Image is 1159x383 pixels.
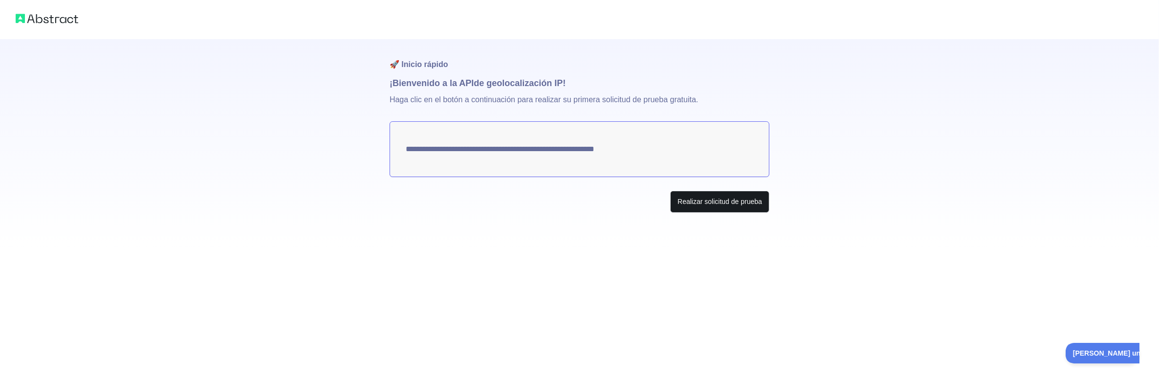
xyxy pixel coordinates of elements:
[390,95,698,104] font: Haga clic en el botón a continuación para realizar su primera solicitud de prueba gratuita.
[390,60,448,68] font: 🚀 Inicio rápido
[678,198,762,205] font: Realizar solicitud de prueba
[1066,343,1139,363] iframe: Activar/desactivar soporte al cliente
[474,78,563,88] font: de geolocalización IP
[563,78,566,88] font: !
[16,12,78,25] img: Logotipo abstracto
[390,78,474,88] font: ¡Bienvenido a la API
[7,6,110,14] font: [PERSON_NAME] una pregunta
[670,191,769,213] button: Realizar solicitud de prueba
